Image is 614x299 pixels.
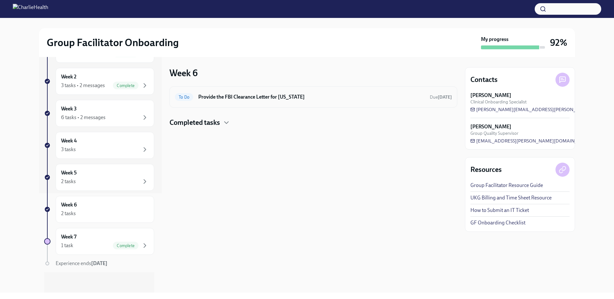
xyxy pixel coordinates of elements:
[44,132,154,159] a: Week 43 tasks
[113,243,138,248] span: Complete
[175,92,452,102] a: To DoProvide the FBI Clearance Letter for [US_STATE]Due[DATE]
[481,36,508,43] strong: My progress
[13,4,48,14] img: CharlieHealth
[44,100,154,127] a: Week 36 tasks • 2 messages
[61,178,76,185] div: 2 tasks
[470,123,511,130] strong: [PERSON_NAME]
[169,118,220,127] h4: Completed tasks
[61,105,77,112] h6: Week 3
[61,201,77,208] h6: Week 6
[44,196,154,223] a: Week 62 tasks
[470,99,527,105] span: Clinical Onboarding Specialist
[61,73,76,80] h6: Week 2
[61,114,106,121] div: 6 tasks • 2 messages
[113,83,138,88] span: Complete
[430,94,452,100] span: Due
[61,169,77,176] h6: Week 5
[470,182,543,189] a: Group Facilitator Resource Guide
[61,137,77,144] h6: Week 4
[44,164,154,191] a: Week 52 tasks
[47,36,179,49] h2: Group Facilitator Onboarding
[61,210,76,217] div: 2 tasks
[91,260,107,266] strong: [DATE]
[61,146,76,153] div: 3 tasks
[44,68,154,95] a: Week 23 tasks • 2 messagesComplete
[470,207,529,214] a: How to Submit an IT Ticket
[470,194,552,201] a: UKG Billing and Time Sheet Resource
[61,242,73,249] div: 1 task
[550,37,567,48] h3: 92%
[470,92,511,99] strong: [PERSON_NAME]
[169,118,457,127] div: Completed tasks
[61,82,105,89] div: 3 tasks • 2 messages
[470,130,518,136] span: Group Quality Supervisor
[56,260,107,266] span: Experience ends
[470,75,498,85] h4: Contacts
[470,138,593,144] a: [EMAIL_ADDRESS][PERSON_NAME][DOMAIN_NAME]
[438,94,452,100] strong: [DATE]
[430,94,452,100] span: August 12th, 2025 10:00
[470,219,525,226] a: GF Onboarding Checklist
[470,165,502,174] h4: Resources
[198,93,425,101] h6: Provide the FBI Clearance Letter for [US_STATE]
[169,67,198,79] h3: Week 6
[61,233,76,240] h6: Week 7
[175,95,193,100] span: To Do
[44,228,154,255] a: Week 71 taskComplete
